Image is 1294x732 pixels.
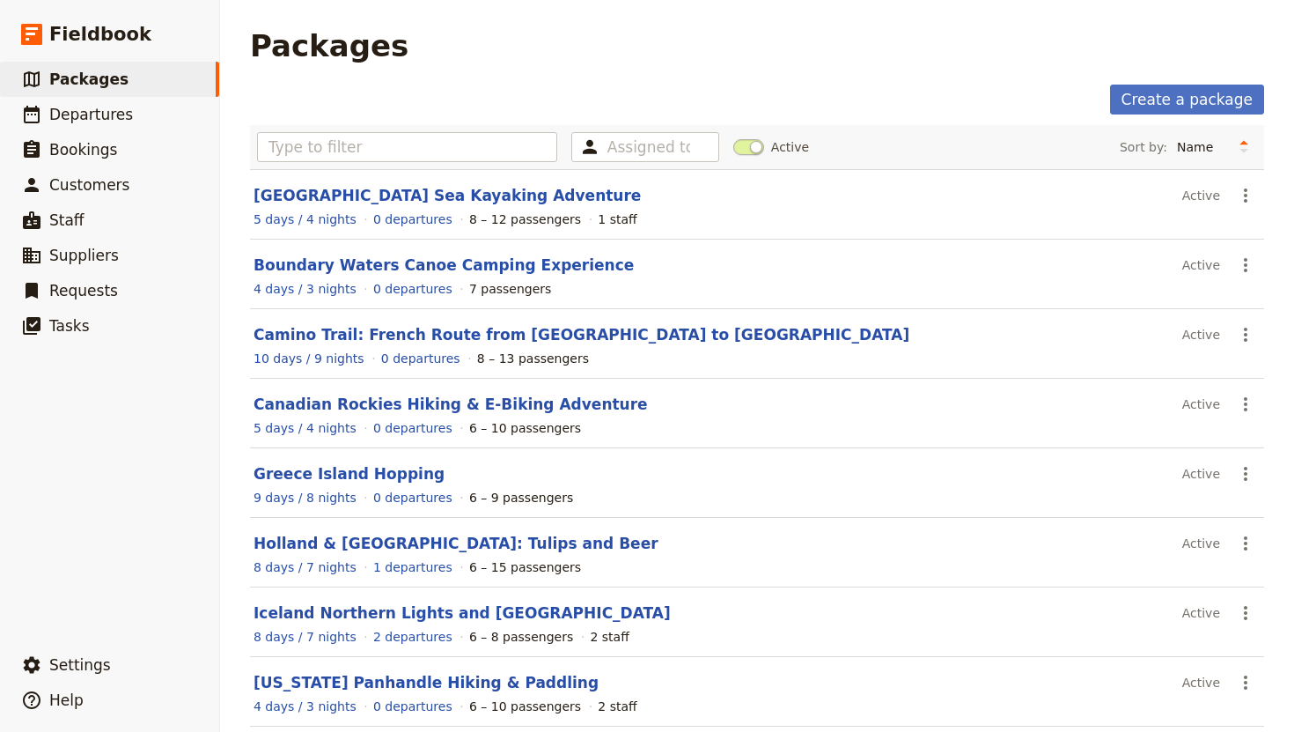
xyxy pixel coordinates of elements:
span: 8 days / 7 nights [254,630,357,644]
button: Actions [1231,668,1261,698]
span: 5 days / 4 nights [254,421,357,435]
span: 5 days / 4 nights [254,212,357,226]
a: View the departures for this package [373,489,452,506]
a: View the departures for this package [373,280,452,298]
span: Bookings [49,141,117,159]
a: View the itinerary for this package [254,628,357,646]
a: Holland & [GEOGRAPHIC_DATA]: Tulips and Beer [254,535,658,552]
button: Actions [1231,250,1261,280]
span: 8 days / 7 nights [254,560,357,574]
div: 2 staff [590,628,629,646]
div: 6 – 10 passengers [469,698,581,715]
div: Active [1182,389,1220,419]
a: View the itinerary for this package [254,558,357,576]
div: 6 – 9 passengers [469,489,573,506]
div: 7 passengers [469,280,551,298]
span: 4 days / 3 nights [254,699,357,714]
span: Departures [49,106,133,123]
div: Active [1182,459,1220,489]
a: View the itinerary for this package [254,419,357,437]
a: View the itinerary for this package [254,280,357,298]
div: 6 – 15 passengers [469,558,581,576]
input: Type to filter [257,132,557,162]
span: Suppliers [49,247,119,264]
span: 9 days / 8 nights [254,491,357,505]
div: Active [1182,598,1220,628]
a: Iceland Northern Lights and [GEOGRAPHIC_DATA] [254,604,671,622]
button: Actions [1231,320,1261,350]
div: Active [1182,529,1220,558]
button: Actions [1231,598,1261,628]
a: View the departures for this package [373,698,452,715]
div: Active [1182,668,1220,698]
a: View the departures for this package [373,211,452,228]
div: Active [1182,250,1220,280]
a: View the itinerary for this package [254,350,364,367]
span: Customers [49,176,129,194]
div: 2 staff [598,698,636,715]
span: 10 days / 9 nights [254,351,364,366]
span: Sort by: [1120,138,1167,156]
span: Packages [49,70,129,88]
span: Tasks [49,317,90,335]
div: 6 – 8 passengers [469,628,573,646]
a: View the departures for this package [373,628,452,646]
button: Actions [1231,459,1261,489]
span: Active [771,138,809,156]
a: Camino Trail: French Route from [GEOGRAPHIC_DATA] to [GEOGRAPHIC_DATA] [254,326,909,344]
h1: Packages [250,28,408,63]
a: [US_STATE] Panhandle Hiking & Paddling [254,674,599,691]
span: Help [49,691,84,709]
button: Actions [1231,389,1261,419]
a: [GEOGRAPHIC_DATA] Sea Kayaking Adventure [254,187,641,204]
a: Boundary Waters Canoe Camping Experience [254,256,634,274]
a: View the itinerary for this package [254,211,357,228]
a: View the itinerary for this package [254,698,357,715]
input: Assigned to [607,137,690,158]
button: Actions [1231,181,1261,211]
select: Sort by: [1169,134,1231,160]
a: Greece Island Hopping [254,465,445,483]
span: Fieldbook [49,21,151,48]
button: Change sort direction [1231,134,1257,160]
span: Requests [49,282,118,299]
a: View the departures for this package [373,419,452,437]
div: 1 staff [598,211,636,228]
a: View the departures for this package [373,558,452,576]
div: 8 – 12 passengers [469,211,581,228]
div: Active [1182,181,1220,211]
a: Create a package [1110,85,1264,115]
button: Actions [1231,529,1261,558]
a: View the departures for this package [381,350,460,367]
span: Staff [49,211,85,229]
span: 4 days / 3 nights [254,282,357,296]
span: Settings [49,656,111,674]
a: Canadian Rockies Hiking & E-Biking Adventure [254,396,648,413]
a: View the itinerary for this package [254,489,357,506]
div: Active [1182,320,1220,350]
div: 8 – 13 passengers [477,350,589,367]
div: 6 – 10 passengers [469,419,581,437]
